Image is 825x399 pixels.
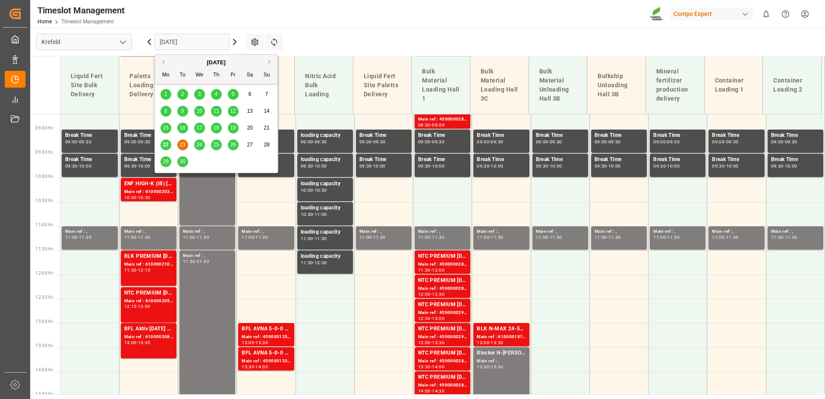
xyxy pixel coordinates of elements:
button: show 0 new notifications [756,4,776,24]
div: BLK PREMIUM [DATE] 25kg (x42) INTKGA 0-0-28 25kg (x40) INT [124,252,173,261]
div: - [431,317,432,320]
div: 11:00 [183,235,195,239]
div: - [195,260,197,263]
div: loading capacity [301,228,350,237]
span: 11:30 Hr [35,247,53,251]
div: 11:30 [667,235,680,239]
div: 09:30 [477,164,489,168]
div: We [194,70,205,81]
input: Type to search/select [36,34,132,50]
div: Mineral fertilizer production delivery [653,63,697,107]
div: - [431,123,432,127]
div: Paletts Loading & Delivery 1 [126,68,170,102]
div: Bulk Material Unloading Hall 3B [536,63,580,107]
div: Break Time [477,155,526,164]
div: Break Time [712,131,761,140]
div: Choose Thursday, September 25th, 2025 [211,139,222,150]
span: 12:30 Hr [35,295,53,300]
div: Choose Wednesday, September 10th, 2025 [194,106,205,117]
div: [DATE] [155,58,277,67]
div: Main ref : , [418,228,467,235]
div: - [313,237,314,241]
span: 2 [181,91,184,97]
div: 12:00 [315,261,327,265]
span: 09:30 Hr [35,150,53,155]
div: Choose Thursday, September 18th, 2025 [211,123,222,133]
div: Choose Thursday, September 11th, 2025 [211,106,222,117]
div: - [137,140,138,144]
div: Main ref : , [242,228,290,235]
div: Break Time [653,155,702,164]
div: Break Time [477,131,526,140]
div: loading capacity [301,155,350,164]
div: 09:00 [653,140,666,144]
div: Choose Sunday, September 21st, 2025 [261,123,272,133]
div: Choose Saturday, September 13th, 2025 [245,106,255,117]
div: Choose Sunday, September 28th, 2025 [261,139,272,150]
div: Choose Saturday, September 6th, 2025 [245,89,255,100]
div: - [137,164,138,168]
span: 10:00 Hr [35,174,53,179]
div: Bulk Material Loading Hall 1 [419,63,463,107]
span: 27 [247,142,252,148]
span: 9 [181,108,184,114]
div: 11:00 [595,235,607,239]
div: 08:30 [418,123,431,127]
div: - [78,140,79,144]
div: 11:30 [315,237,327,241]
div: Choose Friday, September 19th, 2025 [228,123,239,133]
span: 8 [164,108,167,114]
div: 11:30 [608,235,621,239]
div: 11:00 [124,235,137,239]
div: - [195,235,197,239]
div: - [607,140,608,144]
div: Mo [161,70,171,81]
div: - [313,188,314,192]
div: 09:00 [65,140,78,144]
div: Break Time [653,131,702,140]
div: 12:00 [418,292,431,296]
div: NTC PREMIUM [DATE]+3+TE BULK [418,301,467,309]
button: Help Center [776,4,795,24]
div: Choose Monday, September 15th, 2025 [161,123,171,133]
div: 09:30 [726,140,739,144]
div: - [137,268,138,272]
div: Bulk Material Loading Hall 3C [477,63,522,107]
div: - [783,235,784,239]
div: - [724,164,726,168]
div: Break Time [65,155,114,164]
div: Main ref : , [124,228,173,235]
div: 09:30 [301,164,313,168]
div: BFL AVNA 5-0-0 SL 1000L IBC MTO [242,325,290,333]
div: 10:00 [301,188,313,192]
div: Main ref : , [65,228,114,235]
div: 11:30 [138,235,151,239]
div: 10:00 [491,164,503,168]
div: 12:30 [432,292,444,296]
div: 11:30 [373,235,386,239]
span: 23 [179,142,185,148]
div: 09:30 [124,164,137,168]
div: Main ref : 6100002089, 2000000225 [124,333,173,341]
div: 09:00 [477,140,489,144]
div: 12:30 [418,317,431,320]
div: Choose Tuesday, September 2nd, 2025 [177,89,188,100]
div: 11:00 [771,235,784,239]
div: 11:30 [301,261,313,265]
div: Main ref : , [712,228,761,235]
div: 09:30 [771,164,784,168]
div: Break Time [771,155,820,164]
div: 09:00 [536,140,548,144]
div: - [313,164,314,168]
div: Main ref : , [536,228,585,235]
div: Main ref : , [359,228,408,235]
div: Container Loading 2 [770,73,814,98]
div: - [548,164,549,168]
div: 09:00 [432,123,444,127]
div: Main ref : 6100001871, 2000001462 [477,333,526,341]
span: 16 [179,125,185,131]
div: 10:00 [315,164,327,168]
button: open menu [116,35,129,49]
div: Choose Friday, September 12th, 2025 [228,106,239,117]
div: Break Time [536,131,585,140]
